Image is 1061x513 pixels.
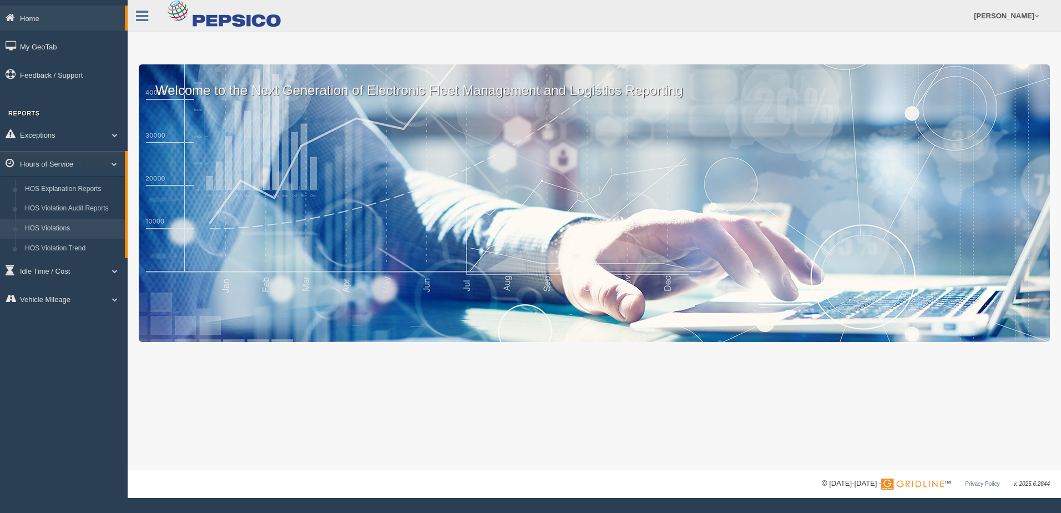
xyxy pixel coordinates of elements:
img: Gridline [881,479,944,490]
p: Welcome to the Next Generation of Electronic Fleet Management and Logistics Reporting [139,64,1050,100]
div: © [DATE]-[DATE] - ™ [822,478,1050,490]
a: HOS Explanation Reports [20,179,125,199]
span: v. 2025.6.2844 [1014,481,1050,487]
a: HOS Violation Trend [20,239,125,259]
a: Privacy Policy [965,481,999,487]
a: HOS Violations [20,219,125,239]
a: HOS Violation Audit Reports [20,199,125,219]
